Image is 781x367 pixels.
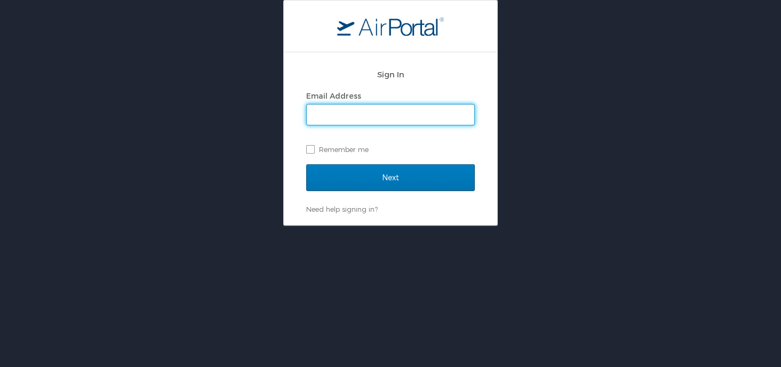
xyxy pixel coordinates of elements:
input: Next [306,164,475,191]
label: Remember me [306,141,475,157]
img: logo [337,17,444,36]
label: Email Address [306,91,361,100]
h2: Sign In [306,68,475,81]
a: Need help signing in? [306,205,378,213]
